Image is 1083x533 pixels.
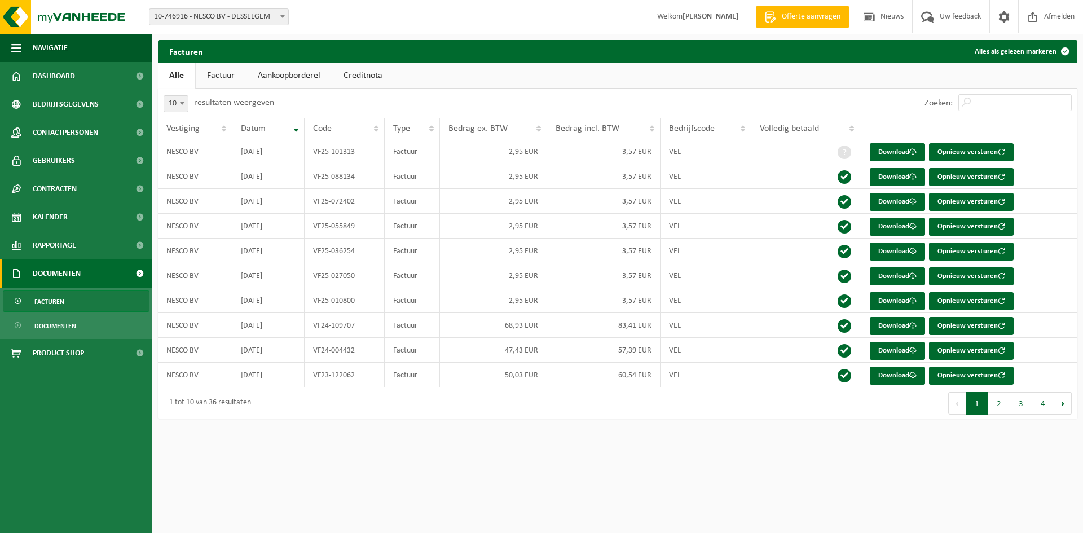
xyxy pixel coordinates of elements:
[547,189,660,214] td: 3,57 EUR
[305,313,385,338] td: VF24-109707
[547,164,660,189] td: 3,57 EUR
[440,288,547,313] td: 2,95 EUR
[966,392,988,415] button: 1
[33,203,68,231] span: Kalender
[305,288,385,313] td: VF25-010800
[33,147,75,175] span: Gebruikers
[194,98,274,107] label: resultaten weergeven
[3,315,149,336] a: Documenten
[929,218,1014,236] button: Opnieuw versturen
[440,263,547,288] td: 2,95 EUR
[305,338,385,363] td: VF24-004432
[305,189,385,214] td: VF25-072402
[385,214,440,239] td: Factuur
[158,63,195,89] a: Alle
[870,143,925,161] a: Download
[158,363,232,387] td: NESCO BV
[158,40,214,62] h2: Facturen
[661,189,752,214] td: VEL
[661,363,752,387] td: VEL
[440,338,547,363] td: 47,43 EUR
[158,313,232,338] td: NESCO BV
[385,239,440,263] td: Factuur
[158,338,232,363] td: NESCO BV
[669,124,715,133] span: Bedrijfscode
[385,263,440,288] td: Factuur
[196,63,246,89] a: Factuur
[547,313,660,338] td: 83,41 EUR
[158,164,232,189] td: NESCO BV
[149,9,288,25] span: 10-746916 - NESCO BV - DESSELGEM
[929,193,1014,211] button: Opnieuw versturen
[305,139,385,164] td: VF25-101313
[661,164,752,189] td: VEL
[232,313,305,338] td: [DATE]
[440,139,547,164] td: 2,95 EUR
[870,168,925,186] a: Download
[232,263,305,288] td: [DATE]
[870,342,925,360] a: Download
[305,239,385,263] td: VF25-036254
[760,124,819,133] span: Volledig betaald
[33,175,77,203] span: Contracten
[929,317,1014,335] button: Opnieuw versturen
[683,12,739,21] strong: [PERSON_NAME]
[393,124,410,133] span: Type
[440,239,547,263] td: 2,95 EUR
[988,392,1010,415] button: 2
[158,288,232,313] td: NESCO BV
[232,214,305,239] td: [DATE]
[164,95,188,112] span: 10
[385,189,440,214] td: Factuur
[1054,392,1072,415] button: Next
[313,124,332,133] span: Code
[1010,392,1032,415] button: 3
[33,62,75,90] span: Dashboard
[33,259,81,288] span: Documenten
[547,139,660,164] td: 3,57 EUR
[158,189,232,214] td: NESCO BV
[929,267,1014,285] button: Opnieuw versturen
[929,342,1014,360] button: Opnieuw versturen
[232,363,305,387] td: [DATE]
[305,263,385,288] td: VF25-027050
[661,263,752,288] td: VEL
[547,239,660,263] td: 3,57 EUR
[232,189,305,214] td: [DATE]
[158,214,232,239] td: NESCO BV
[149,8,289,25] span: 10-746916 - NESCO BV - DESSELGEM
[232,164,305,189] td: [DATE]
[948,392,966,415] button: Previous
[332,63,394,89] a: Creditnota
[929,243,1014,261] button: Opnieuw versturen
[661,239,752,263] td: VEL
[661,139,752,164] td: VEL
[779,11,843,23] span: Offerte aanvragen
[661,338,752,363] td: VEL
[385,164,440,189] td: Factuur
[924,99,953,108] label: Zoeken:
[870,292,925,310] a: Download
[870,367,925,385] a: Download
[661,214,752,239] td: VEL
[440,164,547,189] td: 2,95 EUR
[870,243,925,261] a: Download
[661,313,752,338] td: VEL
[33,90,99,118] span: Bedrijfsgegevens
[870,317,925,335] a: Download
[929,143,1014,161] button: Opnieuw versturen
[164,96,188,112] span: 10
[385,139,440,164] td: Factuur
[440,214,547,239] td: 2,95 EUR
[33,34,68,62] span: Navigatie
[661,288,752,313] td: VEL
[547,363,660,387] td: 60,54 EUR
[870,267,925,285] a: Download
[158,263,232,288] td: NESCO BV
[34,291,64,312] span: Facturen
[929,367,1014,385] button: Opnieuw versturen
[547,338,660,363] td: 57,39 EUR
[246,63,332,89] a: Aankoopborderel
[547,288,660,313] td: 3,57 EUR
[440,313,547,338] td: 68,93 EUR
